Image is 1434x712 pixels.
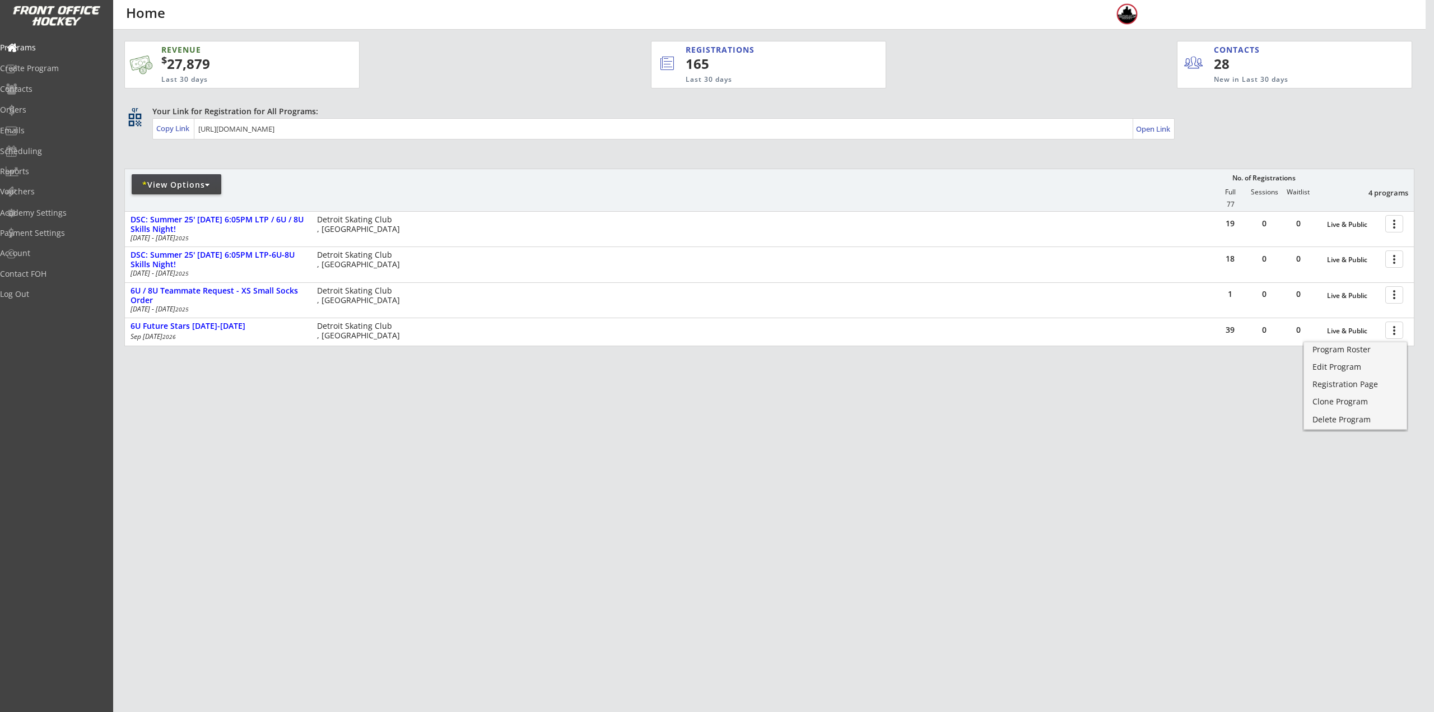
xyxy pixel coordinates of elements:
div: 77 [1214,201,1247,208]
div: Open Link [1136,124,1171,134]
a: Program Roster [1304,342,1407,359]
div: 0 [1247,220,1281,227]
div: Your Link for Registration for All Programs: [152,106,1380,117]
div: Last 30 days [686,75,840,85]
a: Open Link [1136,121,1171,137]
div: DSC: Summer 25' [DATE] 6:05PM LTP-6U-8U Skills Night! [131,250,305,269]
div: Copy Link [156,123,192,133]
a: Edit Program [1304,360,1407,376]
div: 0 [1247,255,1281,263]
div: 19 [1213,220,1247,227]
div: Edit Program [1312,363,1398,371]
em: 2025 [175,269,189,277]
div: 28 [1214,54,1283,73]
div: 6U Future Stars [DATE]-[DATE] [131,322,305,331]
div: 0 [1282,255,1315,263]
div: 165 [686,54,848,73]
div: 0 [1282,290,1315,298]
div: No. of Registrations [1229,174,1298,182]
div: Program Roster [1312,346,1398,353]
button: more_vert [1385,322,1403,339]
div: 0 [1247,326,1281,334]
div: REVENUE [161,44,305,55]
div: 4 programs [1350,188,1408,198]
div: qr [128,106,141,113]
button: qr_code [127,111,143,128]
div: Registration Page [1312,380,1398,388]
div: Clone Program [1312,398,1398,406]
div: 18 [1213,255,1247,263]
div: 0 [1282,220,1315,227]
div: Detroit Skating Club , [GEOGRAPHIC_DATA] [317,286,405,305]
div: REGISTRATIONS [686,44,834,55]
sup: $ [161,53,167,67]
div: Sep [DATE] [131,333,302,340]
div: Delete Program [1312,416,1398,424]
div: 39 [1213,326,1247,334]
div: [DATE] - [DATE] [131,306,302,313]
div: Live & Public [1327,221,1380,229]
button: more_vert [1385,250,1403,268]
em: 2025 [175,234,189,242]
div: 6U / 8U Teammate Request - XS Small Socks Order [131,286,305,305]
div: 0 [1247,290,1281,298]
div: 27,879 [161,54,324,73]
div: 1 [1213,290,1247,298]
div: Last 30 days [161,75,305,85]
div: Live & Public [1327,256,1380,264]
div: Live & Public [1327,327,1380,335]
div: Sessions [1247,188,1281,196]
div: [DATE] - [DATE] [131,270,302,277]
em: 2026 [162,333,176,341]
div: Detroit Skating Club , [GEOGRAPHIC_DATA] [317,250,405,269]
div: Full [1213,188,1247,196]
button: more_vert [1385,215,1403,232]
div: View Options [132,179,221,190]
div: Detroit Skating Club , [GEOGRAPHIC_DATA] [317,322,405,341]
div: DSC: Summer 25' [DATE] 6:05PM LTP / 6U / 8U Skills Night! [131,215,305,234]
div: Detroit Skating Club , [GEOGRAPHIC_DATA] [317,215,405,234]
div: [DATE] - [DATE] [131,235,302,241]
em: 2025 [175,305,189,313]
button: more_vert [1385,286,1403,304]
div: New in Last 30 days [1214,75,1359,85]
a: Registration Page [1304,377,1407,394]
div: 0 [1282,326,1315,334]
div: CONTACTS [1214,44,1265,55]
div: Live & Public [1327,292,1380,300]
div: Waitlist [1281,188,1315,196]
